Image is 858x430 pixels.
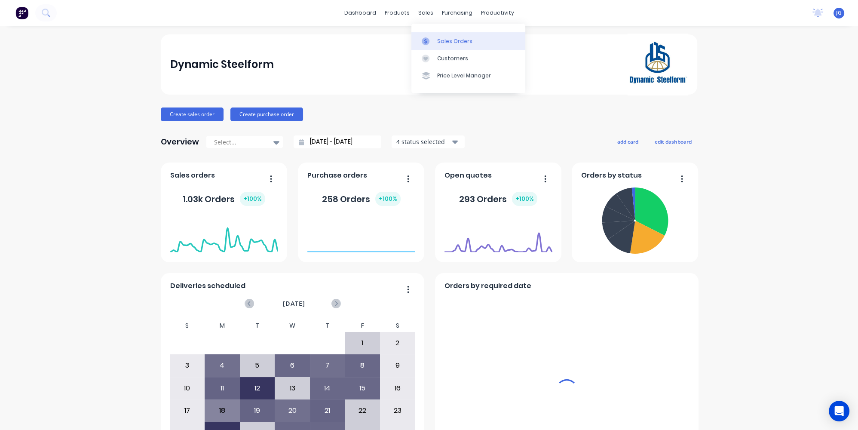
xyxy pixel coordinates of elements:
[477,6,518,19] div: productivity
[161,133,199,150] div: Overview
[240,355,275,376] div: 5
[345,378,380,399] div: 15
[512,192,537,206] div: + 100 %
[581,170,642,181] span: Orders by status
[240,319,275,332] div: T
[340,6,380,19] a: dashboard
[437,55,468,62] div: Customers
[392,135,465,148] button: 4 status selected
[205,355,239,376] div: 4
[380,6,414,19] div: products
[411,32,525,49] a: Sales Orders
[205,378,239,399] div: 11
[170,400,205,421] div: 17
[649,136,697,147] button: edit dashboard
[437,72,491,80] div: Price Level Manager
[444,170,492,181] span: Open quotes
[836,9,842,17] span: JG
[612,136,644,147] button: add card
[345,319,380,332] div: F
[205,400,239,421] div: 18
[345,355,380,376] div: 8
[380,378,415,399] div: 16
[380,332,415,354] div: 2
[205,319,240,332] div: M
[628,34,688,95] img: Dynamic Steelform
[375,192,401,206] div: + 100 %
[15,6,28,19] img: Factory
[230,107,303,121] button: Create purchase order
[275,319,310,332] div: W
[310,378,345,399] div: 14
[275,355,309,376] div: 6
[829,401,849,421] div: Open Intercom Messenger
[170,281,245,291] span: Deliveries scheduled
[161,107,224,121] button: Create sales order
[380,355,415,376] div: 9
[411,50,525,67] a: Customers
[396,137,450,146] div: 4 status selected
[307,170,367,181] span: Purchase orders
[380,400,415,421] div: 23
[183,192,265,206] div: 1.03k Orders
[283,299,305,308] span: [DATE]
[275,378,309,399] div: 13
[459,192,537,206] div: 293 Orders
[170,378,205,399] div: 10
[170,170,215,181] span: Sales orders
[414,6,438,19] div: sales
[240,192,265,206] div: + 100 %
[345,332,380,354] div: 1
[275,400,309,421] div: 20
[240,378,275,399] div: 12
[170,319,205,332] div: S
[170,355,205,376] div: 3
[345,400,380,421] div: 22
[240,400,275,421] div: 19
[310,319,345,332] div: T
[438,6,477,19] div: purchasing
[411,67,525,84] a: Price Level Manager
[310,400,345,421] div: 21
[437,37,472,45] div: Sales Orders
[170,56,274,73] div: Dynamic Steelform
[322,192,401,206] div: 258 Orders
[310,355,345,376] div: 7
[380,319,415,332] div: S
